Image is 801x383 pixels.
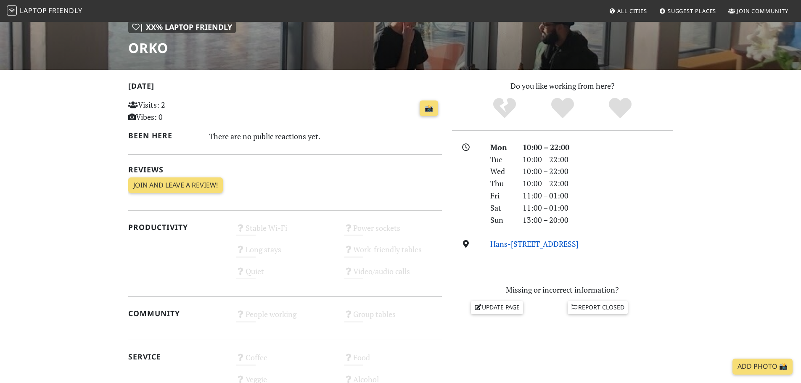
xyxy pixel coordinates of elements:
a: Join Community [725,3,792,18]
a: All Cities [605,3,650,18]
div: Long stays [231,243,339,264]
div: Coffee [231,351,339,372]
div: Group tables [339,307,447,329]
a: 📸 [420,100,438,116]
a: LaptopFriendly LaptopFriendly [7,4,82,18]
div: Thu [485,177,517,190]
div: Yes [534,97,592,120]
div: 13:00 – 20:00 [518,214,678,226]
div: 11:00 – 01:00 [518,190,678,202]
div: Mon [485,141,517,153]
div: 11:00 – 01:00 [518,202,678,214]
img: LaptopFriendly [7,5,17,16]
div: People working [231,307,339,329]
h2: Service [128,352,226,361]
div: Sat [485,202,517,214]
h2: Community [128,309,226,318]
a: Join and leave a review! [128,177,223,193]
div: Wed [485,165,517,177]
div: Sun [485,214,517,226]
span: Friendly [48,6,82,15]
div: 10:00 – 22:00 [518,141,678,153]
div: No [476,97,534,120]
div: Video/audio calls [339,264,447,286]
span: Laptop [20,6,47,15]
h1: Orko [128,40,236,56]
span: All Cities [617,7,647,15]
div: Fri [485,190,517,202]
h2: Reviews [128,165,442,174]
h2: [DATE] [128,82,442,94]
h2: Productivity [128,223,226,232]
a: Suggest Places [656,3,720,18]
h2: Been here [128,131,199,140]
p: Missing or incorrect information? [452,284,673,296]
div: There are no public reactions yet. [209,129,442,143]
div: Power sockets [339,221,447,243]
div: 10:00 – 22:00 [518,153,678,166]
div: Food [339,351,447,372]
div: Quiet [231,264,339,286]
a: Report closed [568,301,628,314]
div: Work-friendly tables [339,243,447,264]
a: Hans-[STREET_ADDRESS] [490,239,579,249]
p: Do you like working from here? [452,80,673,92]
div: Tue [485,153,517,166]
div: 10:00 – 22:00 [518,165,678,177]
a: Update page [471,301,523,314]
div: Stable Wi-Fi [231,221,339,243]
span: Suggest Places [668,7,716,15]
div: | XX% Laptop Friendly [128,21,236,33]
div: 10:00 – 22:00 [518,177,678,190]
div: Definitely! [591,97,649,120]
span: Join Community [737,7,788,15]
p: Visits: 2 Vibes: 0 [128,99,226,123]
